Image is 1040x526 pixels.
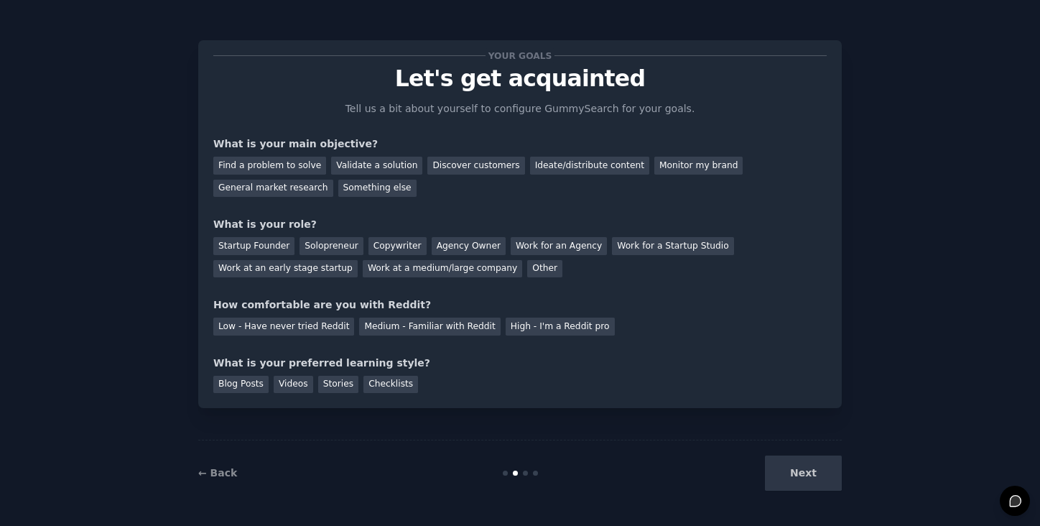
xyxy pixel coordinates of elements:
div: What is your role? [213,217,827,232]
a: ← Back [198,467,237,479]
div: Discover customers [427,157,524,175]
div: Startup Founder [213,237,294,255]
div: Stories [318,376,358,394]
div: Low - Have never tried Reddit [213,318,354,336]
div: Other [527,260,562,278]
div: How comfortable are you with Reddit? [213,297,827,313]
div: High - I'm a Reddit pro [506,318,615,336]
div: What is your main objective? [213,137,827,152]
div: Videos [274,376,313,394]
div: Work at an early stage startup [213,260,358,278]
div: Blog Posts [213,376,269,394]
div: Solopreneur [300,237,363,255]
div: General market research [213,180,333,198]
div: Monitor my brand [654,157,743,175]
div: Validate a solution [331,157,422,175]
div: Something else [338,180,417,198]
div: Find a problem to solve [213,157,326,175]
p: Tell us a bit about yourself to configure GummySearch for your goals. [339,101,701,116]
div: Ideate/distribute content [530,157,649,175]
p: Let's get acquainted [213,66,827,91]
div: Agency Owner [432,237,506,255]
div: Medium - Familiar with Reddit [359,318,500,336]
div: Work at a medium/large company [363,260,522,278]
div: Work for a Startup Studio [612,237,733,255]
div: Work for an Agency [511,237,607,255]
div: Copywriter [368,237,427,255]
div: What is your preferred learning style? [213,356,827,371]
span: Your goals [486,48,554,63]
div: Checklists [363,376,418,394]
